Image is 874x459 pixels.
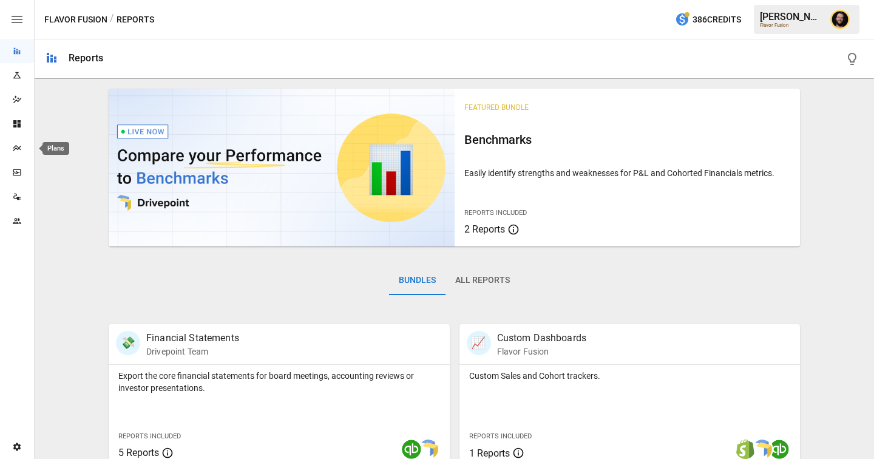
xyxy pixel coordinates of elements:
div: [PERSON_NAME] [760,11,823,22]
span: Reports Included [118,432,181,440]
div: 📈 [467,331,491,355]
span: Reports Included [464,209,527,217]
p: Drivepoint Team [146,345,239,358]
span: 5 Reports [118,447,159,458]
span: Reports Included [469,432,532,440]
p: Export the core financial statements for board meetings, accounting reviews or investor presentat... [118,370,440,394]
span: Featured Bundle [464,103,529,112]
button: Ciaran Nugent [823,2,857,36]
p: Financial Statements [146,331,239,345]
p: Flavor Fusion [497,345,587,358]
button: 386Credits [670,8,746,31]
div: Reports [69,52,103,64]
img: quickbooks [770,440,789,459]
p: Custom Sales and Cohort trackers. [469,370,791,382]
button: Bundles [389,266,445,295]
img: shopify [736,440,755,459]
span: 2 Reports [464,223,505,235]
div: / [110,12,114,27]
img: Ciaran Nugent [830,10,850,29]
div: 💸 [116,331,140,355]
span: 1 Reports [469,447,510,459]
div: Plans [42,142,69,155]
img: smart model [753,440,772,459]
img: video thumbnail [109,89,455,246]
p: Custom Dashboards [497,331,587,345]
img: smart model [419,440,438,459]
button: All Reports [445,266,520,295]
div: Flavor Fusion [760,22,823,28]
p: Easily identify strengths and weaknesses for P&L and Cohorted Financials metrics. [464,167,791,179]
button: Flavor Fusion [44,12,107,27]
h6: Benchmarks [464,130,791,149]
span: 386 Credits [693,12,741,27]
img: quickbooks [402,440,421,459]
